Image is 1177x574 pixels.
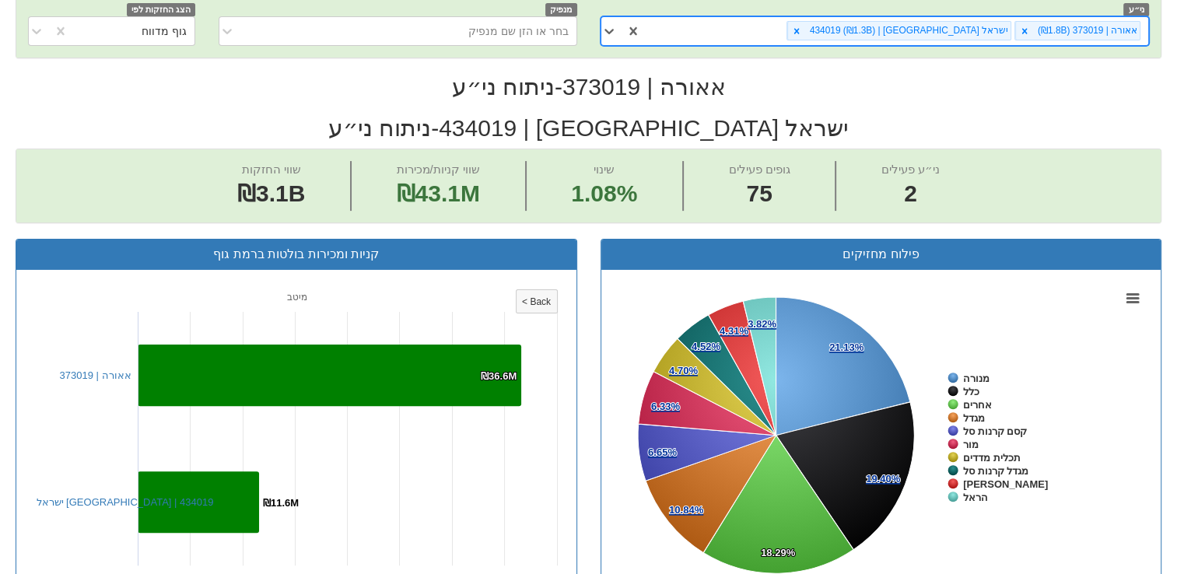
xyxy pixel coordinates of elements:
[37,496,214,508] a: ישראל [GEOGRAPHIC_DATA] | 434019
[16,115,1161,141] h2: ישראל [GEOGRAPHIC_DATA] | 434019 - ניתוח ני״ע
[613,247,1150,261] h3: פילוח מחזיקים
[594,163,615,176] span: שינוי
[748,318,776,330] tspan: 3.82%
[963,386,979,397] tspan: כלל
[1033,22,1140,40] div: אאורה | 373019 (₪1.8B)
[963,465,1028,477] tspan: מגדל קרנות סל
[963,492,988,503] tspan: הראל
[692,341,720,352] tspan: 4.52%
[651,401,680,412] tspan: 6.33%
[127,3,195,16] span: הצג החזקות לפי
[263,497,299,509] tspan: ₪11.6M
[729,163,790,176] span: גופים פעילים
[963,425,1027,437] tspan: קסם קרנות סל
[963,478,1048,490] tspan: [PERSON_NAME]
[669,365,698,376] tspan: 4.70%
[60,369,131,381] a: אאורה | 373019
[237,180,305,206] span: ₪3.1B
[287,292,307,303] tspan: מיטב
[963,373,990,384] tspan: מנורה
[648,446,677,458] tspan: 6.65%
[963,412,985,424] tspan: מגדל
[761,547,796,558] tspan: 18.29%
[963,439,979,450] tspan: מור
[397,180,480,206] span: ₪43.1M
[669,504,704,516] tspan: 10.84%
[1123,3,1149,16] span: ני״ע
[16,74,1161,100] h2: אאורה | 373019 - ניתוח ני״ע
[963,399,992,411] tspan: אחרים
[545,3,577,16] span: מנפיק
[829,341,864,353] tspan: 21.13%
[720,325,748,337] tspan: 4.31%
[481,370,517,382] tspan: ₪36.6M
[28,247,565,261] h3: קניות ומכירות בולטות ברמת גוף
[866,473,901,485] tspan: 19.40%
[142,23,187,39] div: גוף מדווח
[963,452,1021,464] tspan: תכלית מדדים
[881,177,940,211] span: 2
[805,22,1011,40] div: ישראל [GEOGRAPHIC_DATA] | 434019 (₪1.3B)
[522,296,552,307] tspan: < Back
[881,163,940,176] span: ני״ע פעילים
[468,23,569,39] div: בחר או הזן שם מנפיק
[571,177,637,211] span: 1.08%
[397,163,480,176] span: שווי קניות/מכירות
[729,177,790,211] span: 75
[242,163,301,176] span: שווי החזקות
